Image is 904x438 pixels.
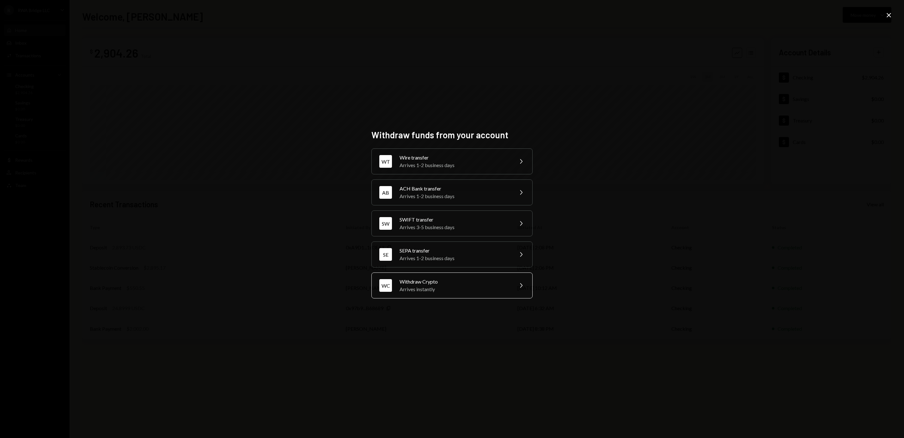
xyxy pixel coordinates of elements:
[371,148,533,174] button: WTWire transferArrives 1-2 business days
[379,217,392,230] div: SW
[400,254,510,262] div: Arrives 1-2 business days
[400,185,510,192] div: ACH Bank transfer
[379,186,392,199] div: AB
[379,248,392,261] div: SE
[371,210,533,236] button: SWSWIFT transferArrives 3-5 business days
[400,161,510,169] div: Arrives 1-2 business days
[371,241,533,267] button: SESEPA transferArrives 1-2 business days
[379,279,392,292] div: WC
[371,129,533,141] h2: Withdraw funds from your account
[400,192,510,200] div: Arrives 1-2 business days
[379,155,392,168] div: WT
[400,154,510,161] div: Wire transfer
[400,247,510,254] div: SEPA transfer
[400,216,510,223] div: SWIFT transfer
[371,272,533,298] button: WCWithdraw CryptoArrives instantly
[371,179,533,205] button: ABACH Bank transferArrives 1-2 business days
[400,223,510,231] div: Arrives 3-5 business days
[400,278,510,285] div: Withdraw Crypto
[400,285,510,293] div: Arrives instantly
